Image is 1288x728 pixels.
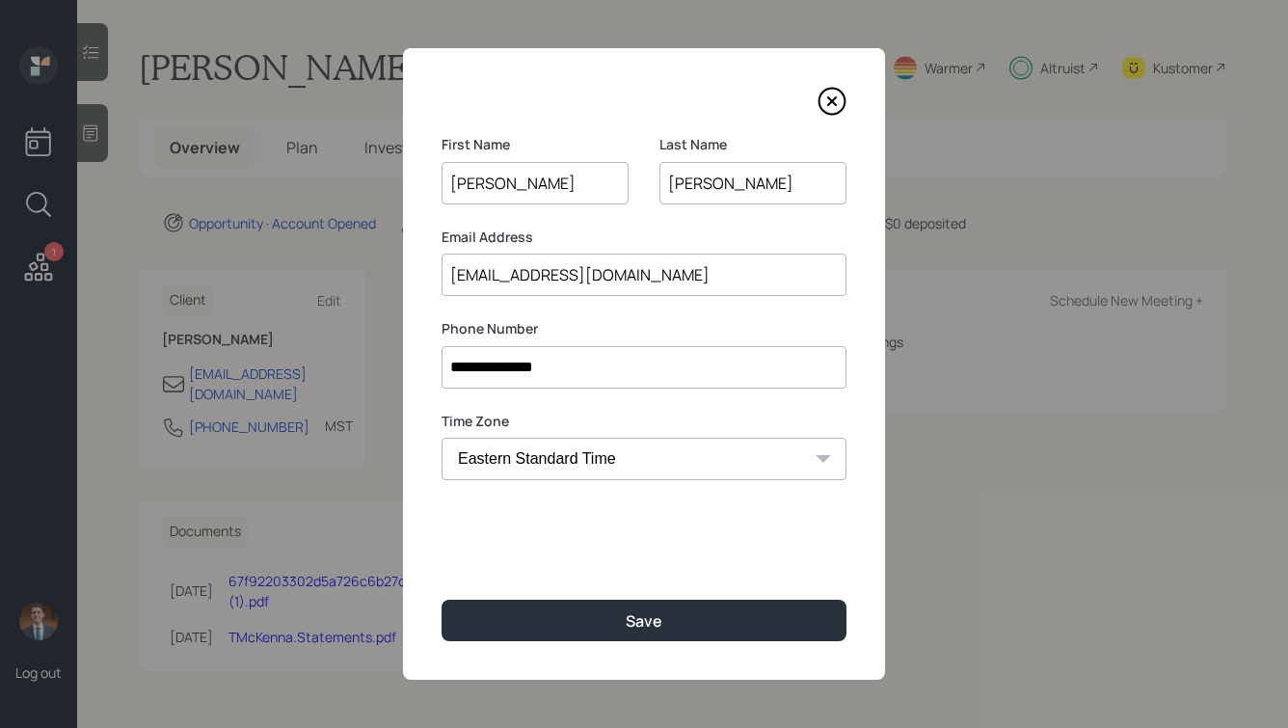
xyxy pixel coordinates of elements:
label: Last Name [659,135,846,154]
label: First Name [442,135,629,154]
label: Phone Number [442,319,846,338]
button: Save [442,600,846,641]
label: Email Address [442,228,846,247]
label: Time Zone [442,412,846,431]
div: Save [626,610,662,632]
